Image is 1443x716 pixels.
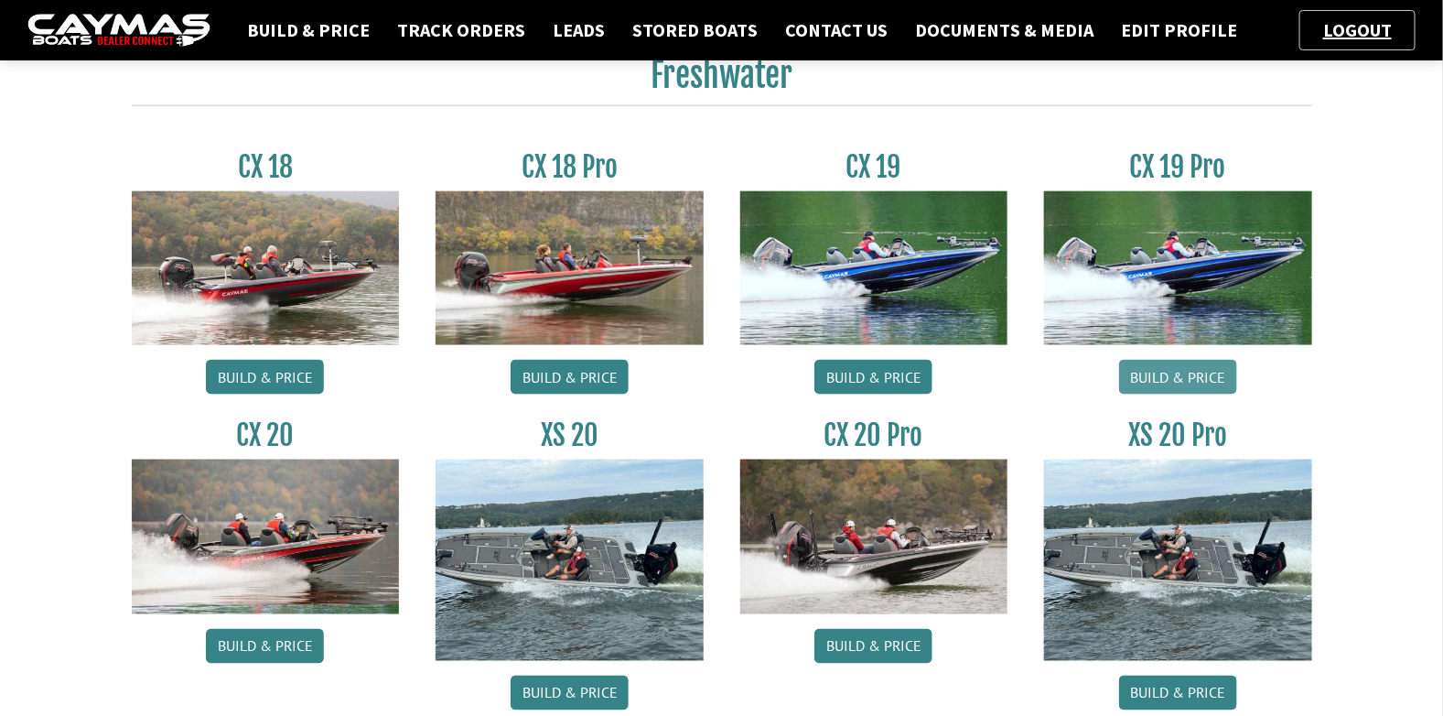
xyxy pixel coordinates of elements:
a: Build & Price [1119,676,1237,711]
a: Logout [1314,18,1401,41]
img: XS_20_resized.jpg [1044,460,1312,660]
a: Build & Price [511,360,629,395]
a: Documents & Media [906,18,1103,42]
a: Track Orders [388,18,534,42]
a: Leads [544,18,614,42]
a: Contact Us [776,18,897,42]
img: CX-20Pro_thumbnail.jpg [740,460,1008,613]
h3: CX 19 [740,150,1008,184]
h3: XS 20 [436,418,704,452]
img: caymas-dealer-connect-2ed40d3bc7270c1d8d7ffb4b79bf05adc795679939227970def78ec6f6c03838.gif [27,14,210,48]
img: CX-18SS_thumbnail.jpg [436,191,704,345]
a: Build & Price [814,629,932,664]
a: Build & Price [206,360,324,395]
a: Build & Price [206,629,324,664]
h3: CX 18 Pro [436,150,704,184]
h3: CX 20 Pro [740,418,1008,452]
h3: CX 20 [132,418,400,452]
img: CX-18S_thumbnail.jpg [132,191,400,345]
a: Build & Price [511,676,629,711]
a: Stored Boats [623,18,767,42]
a: Build & Price [238,18,379,42]
img: XS_20_resized.jpg [436,460,704,660]
a: Build & Price [814,360,932,395]
h3: CX 18 [132,150,400,184]
img: CX-20_thumbnail.jpg [132,460,400,613]
a: Build & Price [1119,360,1237,395]
a: Edit Profile [1112,18,1246,42]
img: CX19_thumbnail.jpg [1044,191,1312,345]
h3: CX 19 Pro [1044,150,1312,184]
h2: Freshwater [132,55,1312,106]
h3: XS 20 Pro [1044,418,1312,452]
img: CX19_thumbnail.jpg [740,191,1008,345]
